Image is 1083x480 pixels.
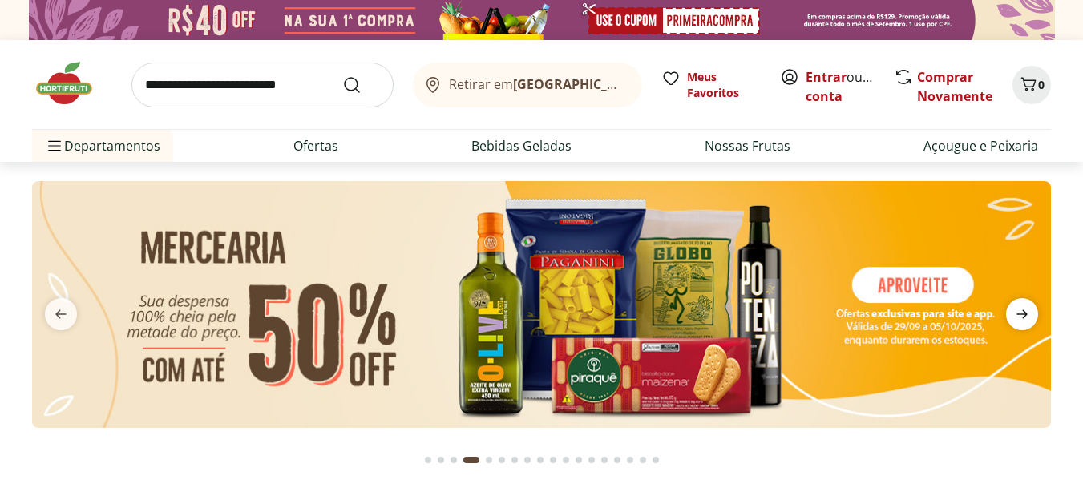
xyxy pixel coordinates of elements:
[1012,66,1051,104] button: Carrinho
[572,441,585,479] button: Go to page 12 from fs-carousel
[471,136,572,155] a: Bebidas Geladas
[32,59,112,107] img: Hortifruti
[483,441,495,479] button: Go to page 5 from fs-carousel
[131,63,394,107] input: search
[1038,77,1045,92] span: 0
[422,441,434,479] button: Go to page 1 from fs-carousel
[45,127,64,165] button: Menu
[413,63,642,107] button: Retirar em[GEOGRAPHIC_DATA]/[GEOGRAPHIC_DATA]
[534,441,547,479] button: Go to page 9 from fs-carousel
[923,136,1038,155] a: Açougue e Peixaria
[806,68,894,105] a: Criar conta
[611,441,624,479] button: Go to page 15 from fs-carousel
[598,441,611,479] button: Go to page 14 from fs-carousel
[547,441,560,479] button: Go to page 10 from fs-carousel
[293,136,338,155] a: Ofertas
[508,441,521,479] button: Go to page 7 from fs-carousel
[342,75,381,95] button: Submit Search
[917,68,992,105] a: Comprar Novamente
[521,441,534,479] button: Go to page 8 from fs-carousel
[460,441,483,479] button: Current page from fs-carousel
[993,298,1051,330] button: next
[806,68,847,86] a: Entrar
[32,181,1051,428] img: mercearia
[32,298,90,330] button: previous
[624,441,636,479] button: Go to page 16 from fs-carousel
[560,441,572,479] button: Go to page 11 from fs-carousel
[661,69,761,101] a: Meus Favoritos
[447,441,460,479] button: Go to page 3 from fs-carousel
[45,127,160,165] span: Departamentos
[585,441,598,479] button: Go to page 13 from fs-carousel
[649,441,662,479] button: Go to page 18 from fs-carousel
[636,441,649,479] button: Go to page 17 from fs-carousel
[705,136,790,155] a: Nossas Frutas
[513,75,783,93] b: [GEOGRAPHIC_DATA]/[GEOGRAPHIC_DATA]
[495,441,508,479] button: Go to page 6 from fs-carousel
[687,69,761,101] span: Meus Favoritos
[434,441,447,479] button: Go to page 2 from fs-carousel
[449,77,626,91] span: Retirar em
[806,67,877,106] span: ou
